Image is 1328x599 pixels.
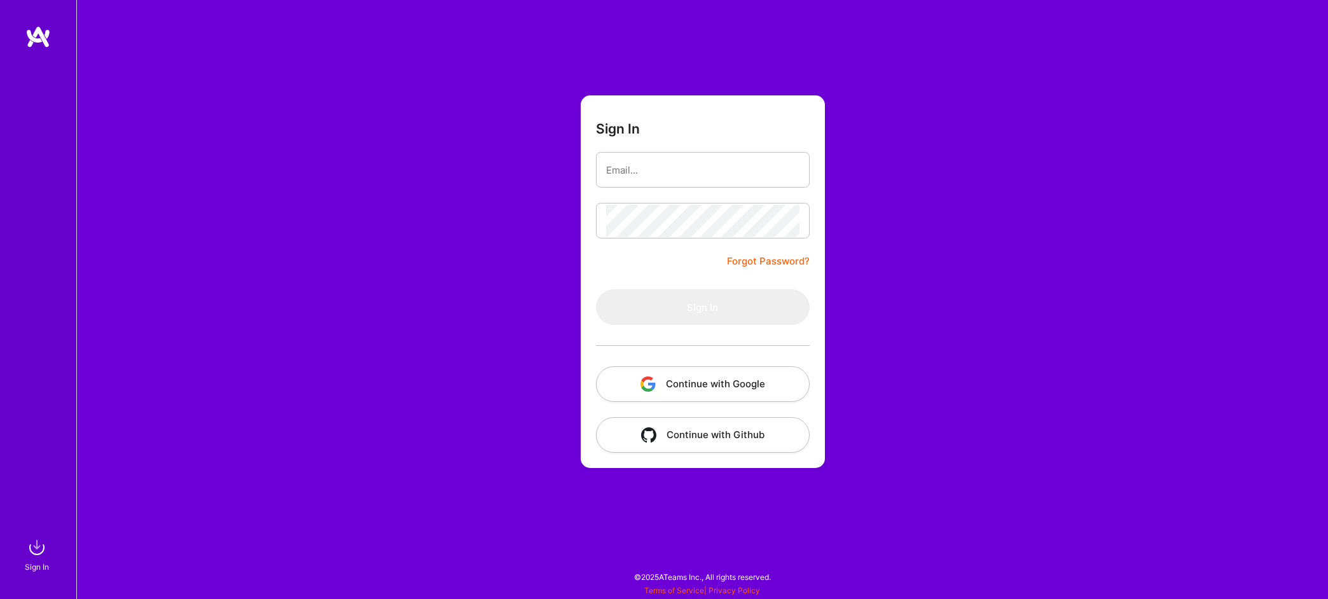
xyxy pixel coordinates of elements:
[25,25,51,48] img: logo
[641,427,656,443] img: icon
[606,154,799,186] input: Email...
[644,586,704,595] a: Terms of Service
[709,586,760,595] a: Privacy Policy
[596,417,810,453] button: Continue with Github
[596,289,810,325] button: Sign In
[24,535,50,560] img: sign in
[76,561,1328,593] div: © 2025 ATeams Inc., All rights reserved.
[727,254,810,269] a: Forgot Password?
[596,366,810,402] button: Continue with Google
[644,586,760,595] span: |
[27,535,50,574] a: sign inSign In
[25,560,49,574] div: Sign In
[640,376,656,392] img: icon
[596,121,640,137] h3: Sign In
